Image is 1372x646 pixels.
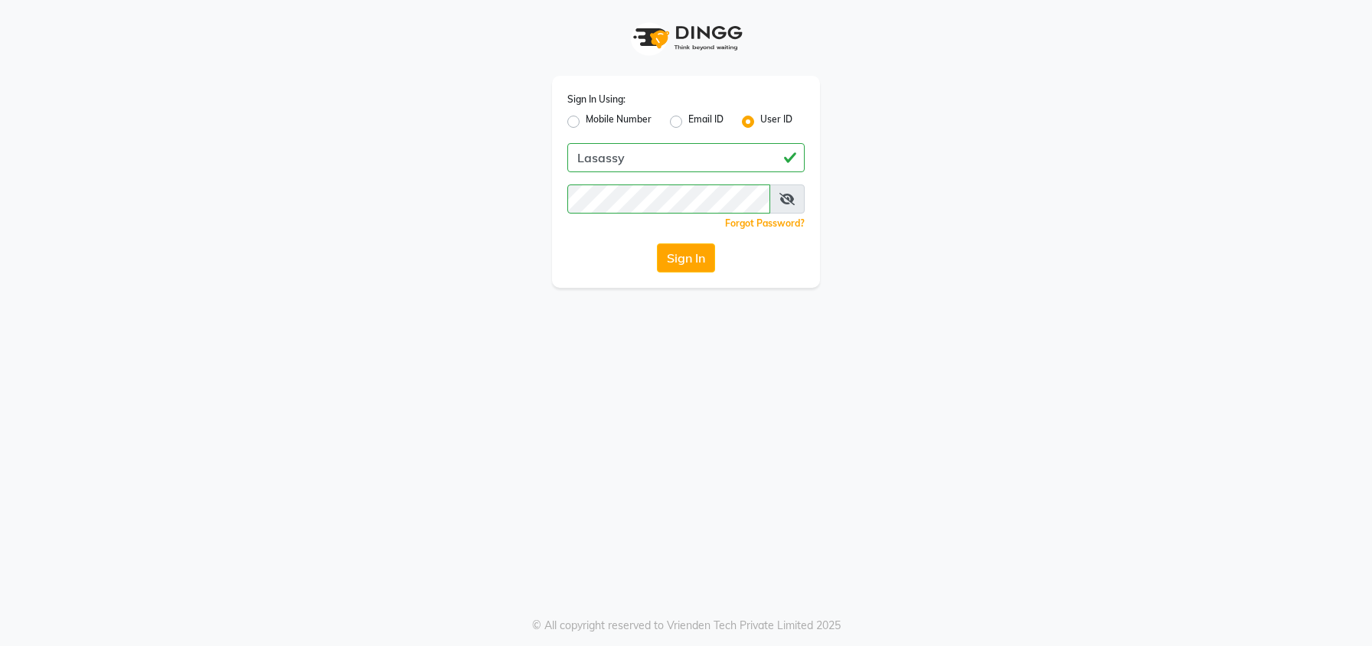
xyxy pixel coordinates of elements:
input: Username [567,143,805,172]
label: User ID [760,113,792,131]
a: Forgot Password? [725,217,805,229]
img: logo1.svg [625,15,747,60]
label: Mobile Number [586,113,652,131]
label: Email ID [688,113,724,131]
input: Username [567,184,770,214]
button: Sign In [657,243,715,272]
label: Sign In Using: [567,93,626,106]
